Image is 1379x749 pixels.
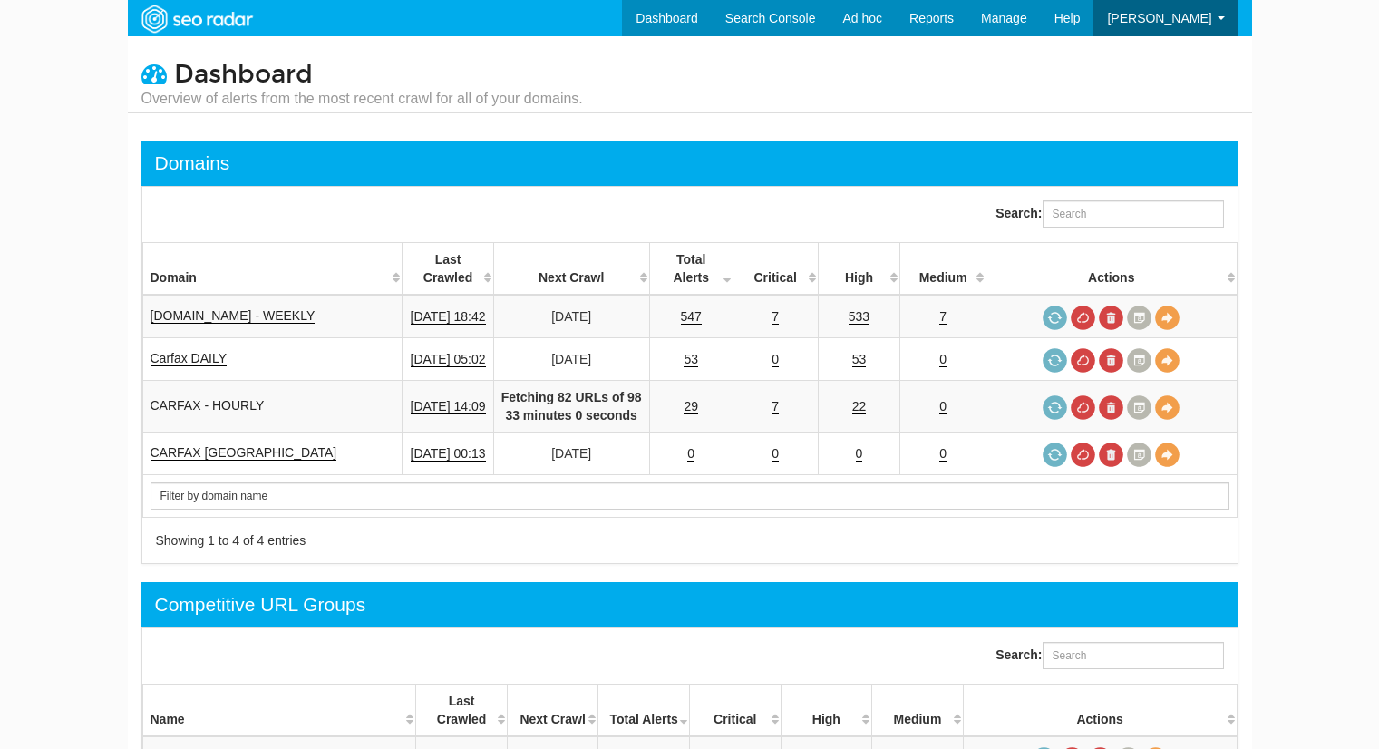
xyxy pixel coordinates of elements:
a: CARFAX - HOURLY [151,398,265,413]
a: View Domain Overview [1155,443,1180,467]
span: [PERSON_NAME] [1107,11,1211,25]
th: Actions: activate to sort column ascending [963,685,1237,737]
a: 53 [852,352,867,367]
th: Last Crawled: activate to sort column descending [403,243,493,296]
a: 0 [939,446,947,462]
a: [DATE] 00:13 [411,446,486,462]
a: CARFAX [GEOGRAPHIC_DATA] [151,445,337,461]
a: Request a crawl [1043,348,1067,373]
th: Actions: activate to sort column ascending [986,243,1237,296]
a: Request a crawl [1043,443,1067,467]
a: 533 [849,309,869,325]
a: 7 [939,309,947,325]
img: SEORadar [134,3,259,35]
th: Next Crawl: activate to sort column descending [507,685,598,737]
a: 0 [772,446,779,462]
td: [DATE] [493,338,649,381]
a: [DATE] 18:42 [411,309,486,325]
i:  [141,61,167,86]
a: 29 [684,399,698,414]
a: 7 [772,309,779,325]
a: Delete most recent audit [1099,395,1123,420]
a: Delete most recent audit [1099,306,1123,330]
td: [DATE] [493,433,649,475]
a: Crawl History [1127,443,1151,467]
a: 0 [856,446,863,462]
th: Total Alerts: activate to sort column ascending [649,243,733,296]
th: Next Crawl: activate to sort column descending [493,243,649,296]
th: Name: activate to sort column ascending [142,685,416,737]
div: Competitive URL Groups [155,591,366,618]
a: 0 [772,352,779,367]
small: Overview of alerts from the most recent crawl for all of your domains. [141,89,583,109]
a: Cancel in-progress audit [1071,395,1095,420]
span: Manage [981,11,1027,25]
a: Request a crawl [1043,395,1067,420]
div: Domains [155,150,230,177]
a: 53 [684,352,698,367]
td: [DATE] [493,295,649,338]
th: Domain: activate to sort column ascending [142,243,403,296]
a: Crawl History [1127,306,1151,330]
input: Search: [1043,200,1224,228]
a: Crawl History [1127,395,1151,420]
a: View Domain Overview [1155,348,1180,373]
a: View Domain Overview [1155,306,1180,330]
a: 7 [772,399,779,414]
a: Cancel in-progress audit [1071,306,1095,330]
div: Showing 1 to 4 of 4 entries [156,531,667,550]
input: Search [151,482,1229,510]
span: Search Console [725,11,816,25]
th: High: activate to sort column descending [781,685,872,737]
a: [DATE] 14:09 [411,399,486,414]
th: Medium: activate to sort column descending [900,243,986,296]
th: High: activate to sort column descending [818,243,900,296]
a: Cancel in-progress audit [1071,348,1095,373]
a: 22 [852,399,867,414]
a: Carfax DAILY [151,351,228,366]
a: 547 [681,309,702,325]
a: Request a crawl [1043,306,1067,330]
span: Help [1054,11,1081,25]
a: Delete most recent audit [1099,443,1123,467]
a: [DATE] 05:02 [411,352,486,367]
a: 0 [939,399,947,414]
th: Total Alerts: activate to sort column ascending [598,685,690,737]
th: Critical: activate to sort column descending [733,243,818,296]
label: Search: [995,642,1223,669]
a: Delete most recent audit [1099,348,1123,373]
th: Last Crawled: activate to sort column descending [416,685,508,737]
span: Ad hoc [842,11,882,25]
input: Search: [1043,642,1224,669]
span: Dashboard [174,59,313,90]
th: Critical: activate to sort column descending [689,685,781,737]
a: Crawl History [1127,348,1151,373]
th: Medium: activate to sort column descending [872,685,964,737]
a: Cancel in-progress audit [1071,443,1095,467]
a: 0 [687,446,694,462]
span: Reports [909,11,954,25]
a: [DOMAIN_NAME] - WEEKLY [151,308,316,324]
strong: Fetching 82 URLs of 98 33 minutes 0 seconds [501,390,642,423]
label: Search: [995,200,1223,228]
a: View Domain Overview [1155,395,1180,420]
a: 0 [939,352,947,367]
